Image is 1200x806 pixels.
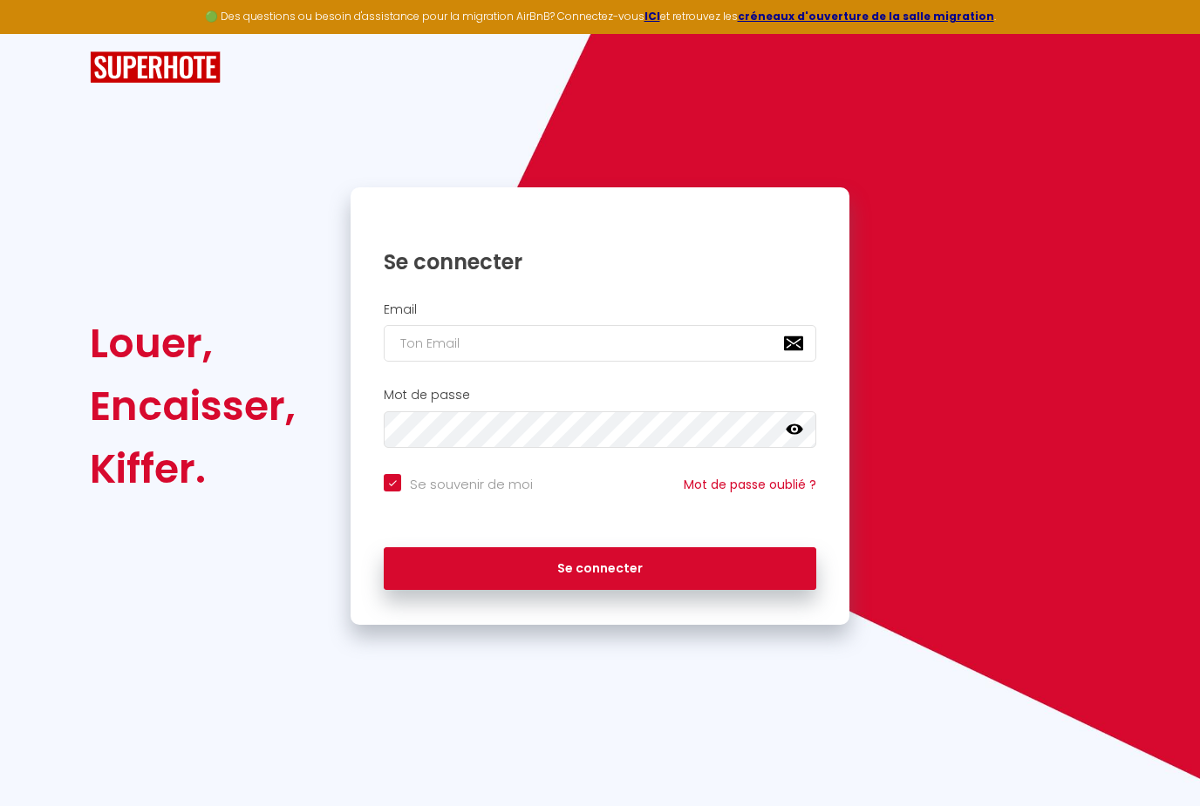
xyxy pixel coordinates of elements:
[384,302,816,317] h2: Email
[738,9,994,24] a: créneaux d'ouverture de la salle migration
[14,7,66,59] button: Ouvrir le widget de chat LiveChat
[684,476,816,493] a: Mot de passe oublié ?
[90,437,296,500] div: Kiffer.
[90,375,296,437] div: Encaisser,
[90,51,221,84] img: SuperHote logo
[644,9,660,24] a: ICI
[384,388,816,403] h2: Mot de passe
[384,248,816,275] h1: Se connecter
[384,325,816,362] input: Ton Email
[90,312,296,375] div: Louer,
[384,547,816,591] button: Se connecter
